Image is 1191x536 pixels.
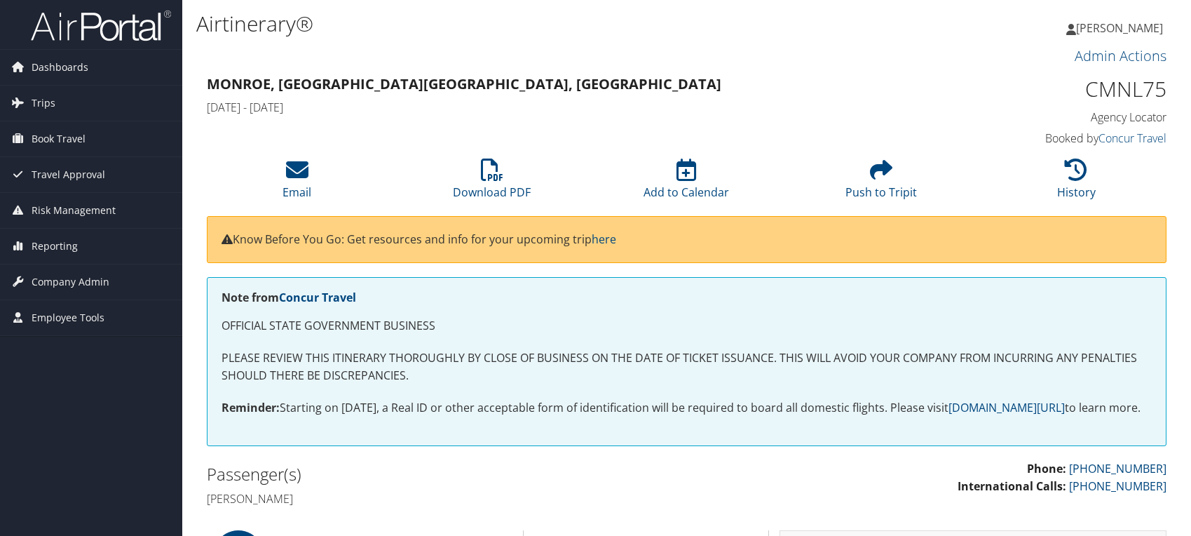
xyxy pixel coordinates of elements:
[592,232,616,247] a: here
[942,109,1166,125] h4: Agency Locator
[283,166,311,200] a: Email
[32,229,78,264] span: Reporting
[207,74,721,93] strong: Monroe, [GEOGRAPHIC_DATA] [GEOGRAPHIC_DATA], [GEOGRAPHIC_DATA]
[222,399,1152,417] p: Starting on [DATE], a Real ID or other acceptable form of identification will be required to boar...
[222,231,1152,249] p: Know Before You Go: Get resources and info for your upcoming trip
[1069,461,1166,476] a: [PHONE_NUMBER]
[942,130,1166,146] h4: Booked by
[32,264,109,300] span: Company Admin
[222,400,280,415] strong: Reminder:
[207,462,676,486] h2: Passenger(s)
[1027,461,1066,476] strong: Phone:
[1098,130,1166,146] a: Concur Travel
[222,349,1152,385] p: PLEASE REVIEW THIS ITINERARY THOROUGHLY BY CLOSE OF BUSINESS ON THE DATE OF TICKET ISSUANCE. THIS...
[222,317,1152,335] p: OFFICIAL STATE GOVERNMENT BUSINESS
[207,100,921,115] h4: [DATE] - [DATE]
[207,491,676,507] h4: [PERSON_NAME]
[958,478,1066,494] strong: International Calls:
[196,9,850,39] h1: Airtinerary®
[942,74,1166,104] h1: CMNL75
[453,166,531,200] a: Download PDF
[1057,166,1096,200] a: History
[32,193,116,228] span: Risk Management
[32,300,104,335] span: Employee Tools
[948,400,1065,415] a: [DOMAIN_NAME][URL]
[279,290,356,305] a: Concur Travel
[32,86,55,121] span: Trips
[32,121,86,156] span: Book Travel
[1066,7,1177,49] a: [PERSON_NAME]
[845,166,917,200] a: Push to Tripit
[32,157,105,192] span: Travel Approval
[1076,20,1163,36] span: [PERSON_NAME]
[644,166,729,200] a: Add to Calendar
[31,9,171,42] img: airportal-logo.png
[1069,478,1166,494] a: [PHONE_NUMBER]
[222,290,356,305] strong: Note from
[32,50,88,85] span: Dashboards
[1075,46,1166,65] a: Admin Actions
